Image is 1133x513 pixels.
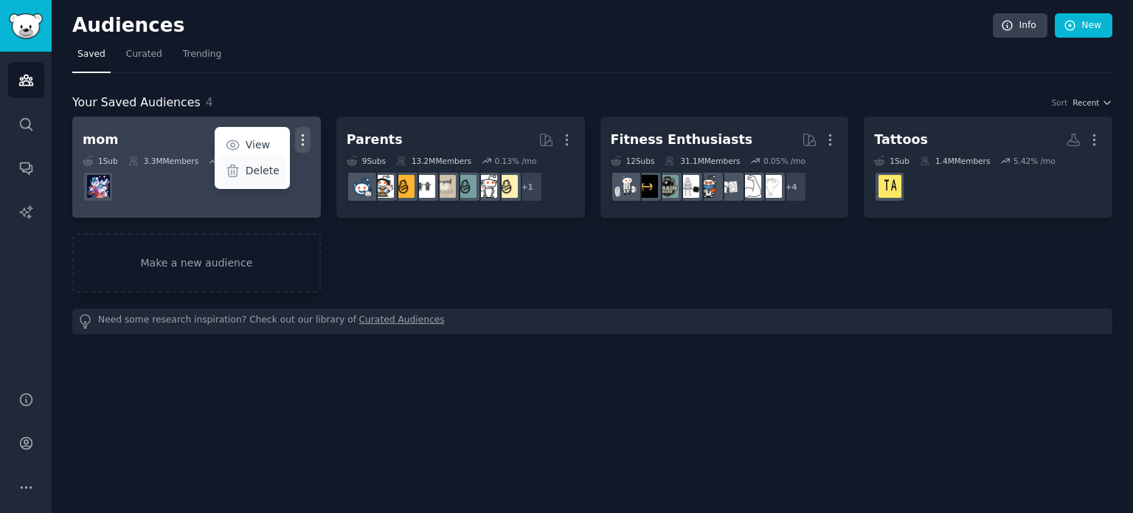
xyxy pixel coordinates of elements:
[350,175,373,198] img: Parents
[206,95,213,109] span: 4
[246,137,270,153] p: View
[738,175,761,198] img: strength_training
[1014,156,1056,166] div: 5.42 % /mo
[412,175,435,198] img: toddlers
[126,48,162,61] span: Curated
[128,156,198,166] div: 3.3M Members
[776,171,807,202] div: + 4
[879,175,901,198] img: tattooadvice
[665,156,740,166] div: 31.1M Members
[77,48,105,61] span: Saved
[874,156,909,166] div: 1 Sub
[72,94,201,112] span: Your Saved Audiences
[993,13,1047,38] a: Info
[371,175,394,198] img: parentsofmultiples
[1055,13,1112,38] a: New
[635,175,658,198] img: workout
[83,131,119,149] div: mom
[611,131,753,149] div: Fitness Enthusiasts
[763,156,805,166] div: 0.05 % /mo
[347,156,386,166] div: 9 Sub s
[217,130,287,161] a: View
[759,175,782,198] img: Fitness
[1073,97,1112,108] button: Recent
[72,14,993,38] h2: Audiences
[246,163,280,179] p: Delete
[336,117,585,218] a: Parents9Subs13.2MMembers0.13% /mo+1ParentingdadditSingleParentsbeyondthebumptoddlersNewParentspar...
[874,131,928,149] div: Tattoos
[72,233,321,293] a: Make a new audience
[72,43,111,73] a: Saved
[864,117,1112,218] a: Tattoos1Sub1.4MMembers5.42% /motattooadvice
[72,309,1112,334] div: Need some research inspiration? Check out our library of
[600,117,849,218] a: Fitness Enthusiasts12Subs31.1MMembers0.05% /mo+4Fitnessstrength_trainingloseitHealthGYMGymMotivat...
[87,175,110,198] img: teenagers
[676,175,699,198] img: GYM
[656,175,679,198] img: GymMotivation
[347,131,403,149] div: Parents
[614,175,637,198] img: weightroom
[454,175,477,198] img: SingleParents
[495,175,518,198] img: Parenting
[697,175,720,198] img: Health
[392,175,415,198] img: NewParents
[512,171,543,202] div: + 1
[433,175,456,198] img: beyondthebump
[121,43,167,73] a: Curated
[9,13,43,39] img: GummySearch logo
[495,156,537,166] div: 0.13 % /mo
[474,175,497,198] img: daddit
[1052,97,1068,108] div: Sort
[396,156,471,166] div: 13.2M Members
[183,48,221,61] span: Trending
[611,156,655,166] div: 12 Sub s
[920,156,990,166] div: 1.4M Members
[83,156,118,166] div: 1 Sub
[178,43,226,73] a: Trending
[72,117,321,218] a: momViewDelete1Sub3.3MMembers0.71% /moteenagers
[718,175,741,198] img: loseit
[1073,97,1099,108] span: Recent
[359,314,445,329] a: Curated Audiences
